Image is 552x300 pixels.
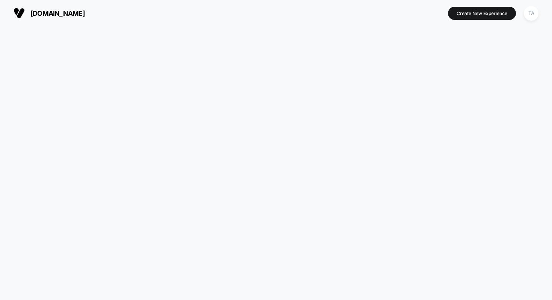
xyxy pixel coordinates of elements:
[524,6,538,21] div: TA
[14,8,25,19] img: Visually logo
[11,7,87,19] button: [DOMAIN_NAME]
[448,7,516,20] button: Create New Experience
[522,6,541,21] button: TA
[30,9,85,17] span: [DOMAIN_NAME]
